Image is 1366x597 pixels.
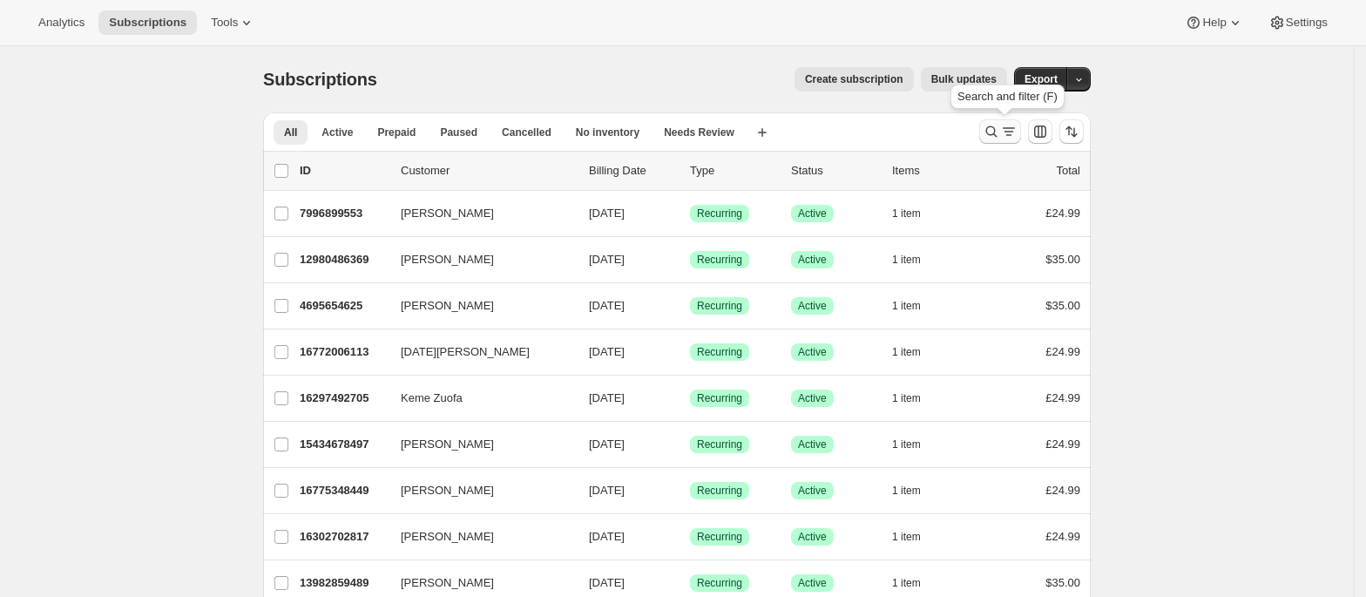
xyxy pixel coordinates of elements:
button: Customize table column order and visibility [1028,119,1052,144]
p: 16772006113 [300,343,387,361]
button: Bulk updates [921,67,1007,92]
span: Cancelled [502,126,551,139]
span: [DATE][PERSON_NAME] [401,343,530,361]
span: Active [798,345,827,359]
span: 1 item [892,576,921,590]
span: Recurring [697,438,742,451]
span: £24.99 [1045,484,1080,497]
p: Customer [401,162,575,180]
span: Prepaid [377,126,416,139]
button: 1 item [892,571,940,595]
span: Recurring [697,253,742,267]
button: [PERSON_NAME] [390,292,565,320]
button: [PERSON_NAME] [390,523,565,551]
span: Export [1024,72,1058,86]
div: 15434678497[PERSON_NAME][DATE]SuccessRecurringSuccessActive1 item£24.99 [300,432,1080,457]
span: Active [798,530,827,544]
button: Keme Zuofa [390,384,565,412]
div: 7996899553[PERSON_NAME][DATE]SuccessRecurringSuccessActive1 item£24.99 [300,201,1080,226]
span: [PERSON_NAME] [401,251,494,268]
span: $35.00 [1045,299,1080,312]
span: Active [798,299,827,313]
span: Recurring [697,530,742,544]
span: [PERSON_NAME] [401,528,494,546]
span: 1 item [892,391,921,405]
div: 16775348449[PERSON_NAME][DATE]SuccessRecurringSuccessActive1 item£24.99 [300,478,1080,503]
button: 1 item [892,525,940,549]
span: Create subscription [805,72,903,86]
p: Status [791,162,878,180]
span: Active [798,207,827,220]
span: Active [798,576,827,590]
div: Type [690,162,777,180]
span: Recurring [697,576,742,590]
span: [DATE] [589,530,625,543]
span: [DATE] [589,299,625,312]
button: 1 item [892,386,940,410]
div: 16297492705Keme Zuofa[DATE]SuccessRecurringSuccessActive1 item£24.99 [300,386,1080,410]
p: 4695654625 [300,297,387,315]
p: ID [300,162,387,180]
button: 1 item [892,201,940,226]
p: Total [1057,162,1080,180]
p: 7996899553 [300,205,387,222]
button: [PERSON_NAME] [390,431,565,458]
span: Help [1202,16,1226,30]
button: Help [1174,10,1254,35]
p: 16302702817 [300,528,387,546]
span: Settings [1286,16,1328,30]
span: Needs Review [664,126,734,139]
span: [PERSON_NAME] [401,482,494,499]
span: Keme Zuofa [401,390,463,407]
span: Recurring [697,484,742,498]
span: Subscriptions [263,70,377,89]
button: [DATE][PERSON_NAME] [390,338,565,366]
button: [PERSON_NAME] [390,246,565,274]
span: Paused [440,126,477,139]
span: [DATE] [589,438,625,451]
span: 1 item [892,345,921,359]
div: 16772006113[DATE][PERSON_NAME][DATE]SuccessRecurringSuccessActive1 item£24.99 [300,340,1080,364]
button: 1 item [892,432,940,457]
span: Bulk updates [931,72,997,86]
div: 12980486369[PERSON_NAME][DATE]SuccessRecurringSuccessActive1 item$35.00 [300,248,1080,272]
span: [DATE] [589,345,625,358]
button: Sort the results [1059,119,1084,144]
span: Active [798,484,827,498]
span: $35.00 [1045,576,1080,589]
div: 4695654625[PERSON_NAME][DATE]SuccessRecurringSuccessActive1 item$35.00 [300,294,1080,318]
button: 1 item [892,478,940,503]
span: [PERSON_NAME] [401,297,494,315]
button: Analytics [28,10,95,35]
span: 1 item [892,530,921,544]
span: [PERSON_NAME] [401,436,494,453]
div: 13982859489[PERSON_NAME][DATE]SuccessRecurringSuccessActive1 item$35.00 [300,571,1080,595]
span: Subscriptions [109,16,186,30]
span: 1 item [892,484,921,498]
span: 1 item [892,299,921,313]
span: 1 item [892,438,921,451]
p: 16775348449 [300,482,387,499]
span: 1 item [892,207,921,220]
p: 12980486369 [300,251,387,268]
span: [PERSON_NAME] [401,574,494,592]
button: [PERSON_NAME] [390,569,565,597]
button: Export [1014,67,1068,92]
div: Items [892,162,979,180]
button: [PERSON_NAME] [390,200,565,227]
span: [DATE] [589,207,625,220]
span: £24.99 [1045,207,1080,220]
span: [DATE] [589,253,625,266]
span: Active [798,438,827,451]
button: Search and filter results [979,119,1021,144]
button: Tools [200,10,266,35]
span: £24.99 [1045,345,1080,358]
button: Create new view [748,120,776,145]
p: 13982859489 [300,574,387,592]
button: Subscriptions [98,10,197,35]
p: 15434678497 [300,436,387,453]
span: Active [798,253,827,267]
p: 16297492705 [300,390,387,407]
button: 1 item [892,340,940,364]
p: Billing Date [589,162,676,180]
